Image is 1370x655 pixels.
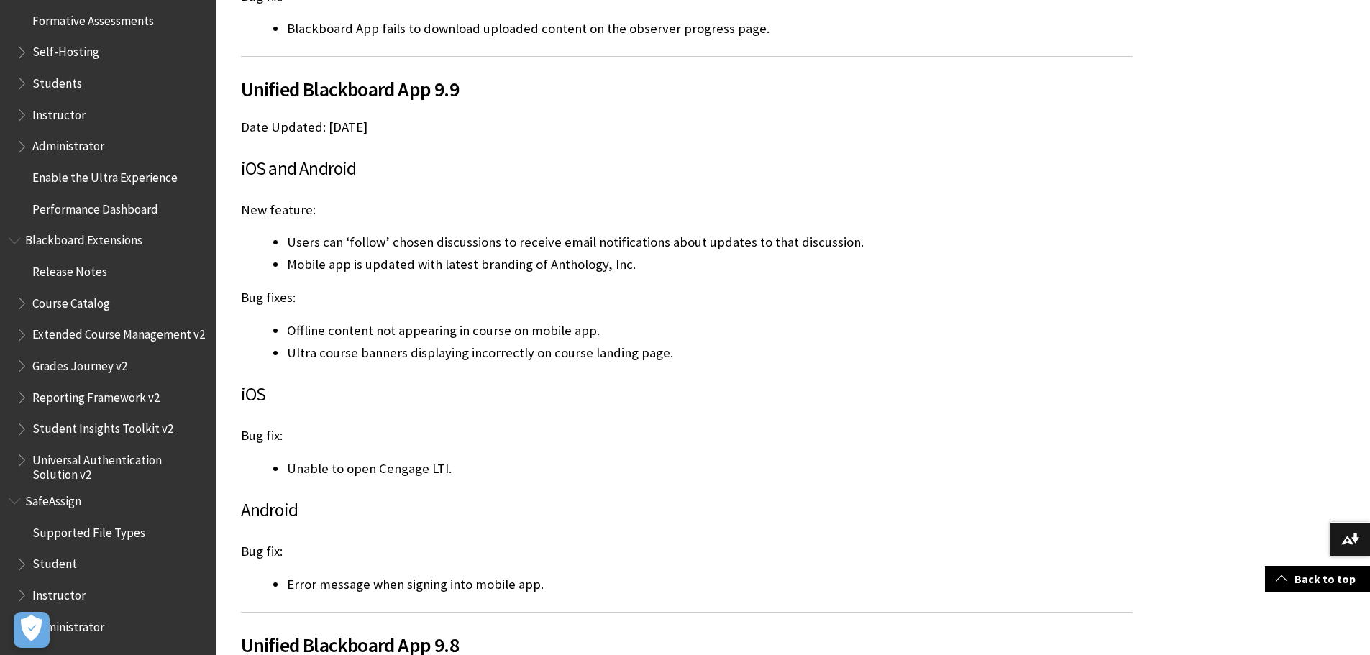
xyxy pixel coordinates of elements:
[1265,566,1370,592] a: Back to top
[32,323,205,342] span: Extended Course Management v2
[9,489,207,638] nav: Book outline for Blackboard SafeAssign
[287,574,1133,595] li: Error message when signing into mobile app.
[241,118,1133,137] p: Date Updated: [DATE]
[32,583,86,603] span: Instructor
[32,521,145,540] span: Supported File Types
[241,426,1133,445] p: Bug fix:
[32,354,127,373] span: Grades Journey v2
[287,321,1133,341] li: Offline content not appearing in course on mobile app.
[241,381,1133,408] h3: iOS
[241,288,1133,307] p: Bug fixes:
[32,71,82,91] span: Students
[32,417,173,436] span: Student Insights Toolkit v2
[241,201,1133,219] p: New feature:
[32,615,104,634] span: Administrator
[9,229,207,482] nav: Book outline for Blackboard Extensions
[287,255,1133,275] li: Mobile app is updated with latest branding of Anthology, Inc.
[32,552,77,572] span: Student
[287,232,1133,252] li: Users can ‘follow’ chosen discussions to receive email notifications about updates to that discus...
[32,9,154,28] span: Formative Assessments
[241,497,1133,524] h3: Android
[25,229,142,248] span: Blackboard Extensions
[287,459,1133,479] li: Unable to open Cengage LTI.
[32,103,86,122] span: Instructor
[25,489,81,508] span: SafeAssign
[241,542,1133,561] p: Bug fix:
[241,155,1133,183] h3: iOS and Android
[32,40,99,60] span: Self-Hosting
[32,165,178,185] span: Enable the Ultra Experience
[287,343,1133,363] li: Ultra course banners displaying incorrectly on course landing page.
[32,197,158,216] span: Performance Dashboard
[32,134,104,154] span: Administrator
[32,291,110,311] span: Course Catalog
[32,260,107,279] span: Release Notes
[241,74,1133,104] span: Unified Blackboard App 9.9
[32,385,160,405] span: Reporting Framework v2
[287,19,1133,39] li: Blackboard App fails to download uploaded content on the observer progress page.
[32,448,206,482] span: Universal Authentication Solution v2
[14,612,50,648] button: Open Preferences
